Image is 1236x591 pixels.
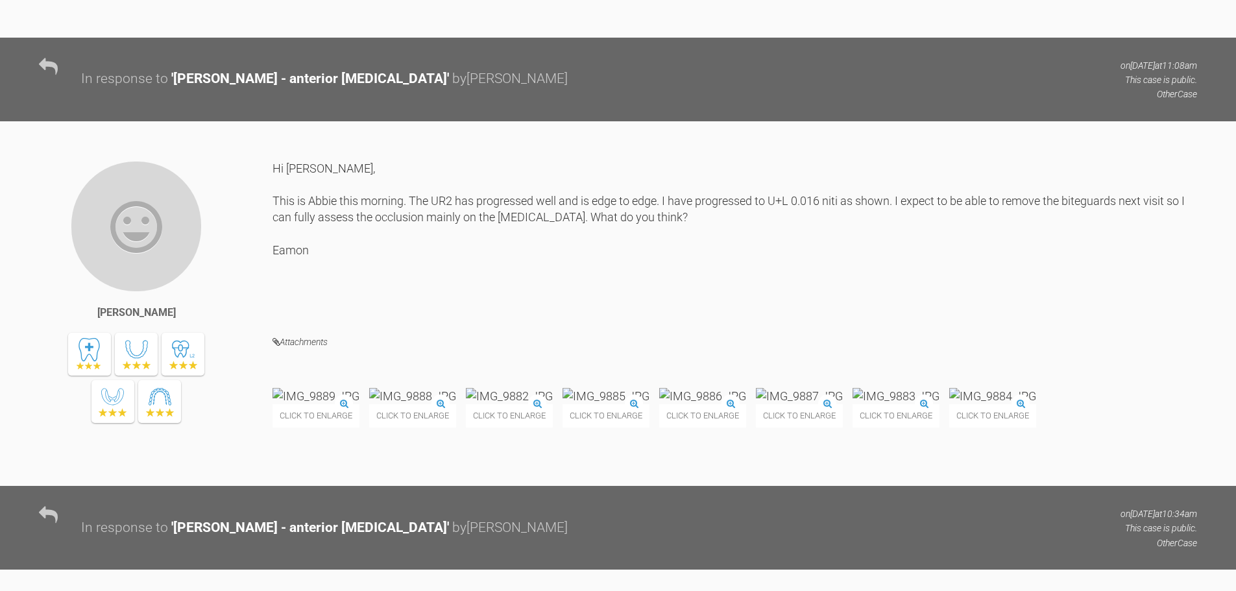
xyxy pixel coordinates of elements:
[81,68,168,90] div: In response to
[273,160,1197,315] div: Hi [PERSON_NAME], This is Abbie this morning. The UR2 has progressed well and is edge to edge. I ...
[369,404,456,427] span: Click to enlarge
[70,160,202,293] img: Eamon OReilly
[756,388,843,404] img: IMG_9887.JPG
[97,304,176,321] div: [PERSON_NAME]
[1121,73,1197,87] p: This case is public.
[659,388,746,404] img: IMG_9886.JPG
[853,404,939,427] span: Click to enlarge
[466,404,553,427] span: Click to enlarge
[1121,536,1197,550] p: Other Case
[563,404,649,427] span: Click to enlarge
[756,404,843,427] span: Click to enlarge
[949,388,1036,404] img: IMG_9884.JPG
[81,517,168,539] div: In response to
[1121,521,1197,535] p: This case is public.
[171,68,449,90] div: ' [PERSON_NAME] - anterior [MEDICAL_DATA] '
[853,388,939,404] img: IMG_9883.JPG
[452,68,568,90] div: by [PERSON_NAME]
[369,388,456,404] img: IMG_9888.JPG
[273,404,359,427] span: Click to enlarge
[1121,58,1197,73] p: on [DATE] at 11:08am
[563,388,649,404] img: IMG_9885.JPG
[949,404,1036,427] span: Click to enlarge
[659,404,746,427] span: Click to enlarge
[1121,87,1197,101] p: Other Case
[452,517,568,539] div: by [PERSON_NAME]
[466,388,553,404] img: IMG_9882.JPG
[273,334,1197,350] h4: Attachments
[273,388,359,404] img: IMG_9889.JPG
[1121,507,1197,521] p: on [DATE] at 10:34am
[171,517,449,539] div: ' [PERSON_NAME] - anterior [MEDICAL_DATA] '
